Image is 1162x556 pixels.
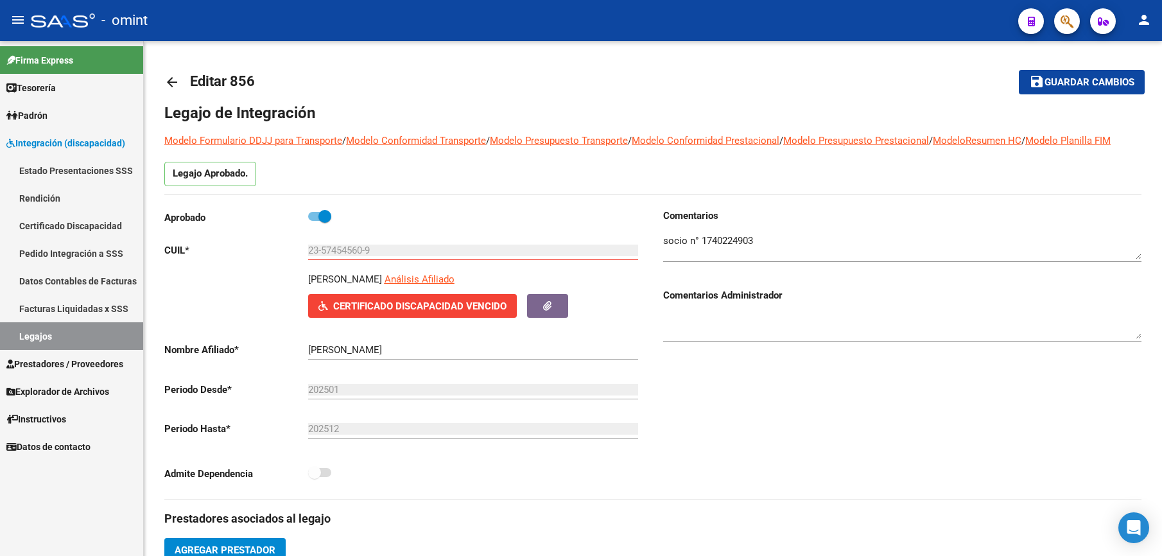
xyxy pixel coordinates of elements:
[333,300,507,312] span: Certificado Discapacidad Vencido
[6,412,66,426] span: Instructivos
[164,343,308,357] p: Nombre Afiliado
[101,6,148,35] span: - omint
[346,135,486,146] a: Modelo Conformidad Transporte
[308,294,517,318] button: Certificado Discapacidad Vencido
[164,383,308,397] p: Periodo Desde
[6,136,125,150] span: Integración (discapacidad)
[164,74,180,90] mat-icon: arrow_back
[1118,512,1149,543] div: Open Intercom Messenger
[6,357,123,371] span: Prestadores / Proveedores
[490,135,628,146] a: Modelo Presupuesto Transporte
[10,12,26,28] mat-icon: menu
[6,385,109,399] span: Explorador de Archivos
[164,467,308,481] p: Admite Dependencia
[663,288,1141,302] h3: Comentarios Administrador
[164,135,342,146] a: Modelo Formulario DDJJ para Transporte
[1019,70,1145,94] button: Guardar cambios
[164,162,256,186] p: Legajo Aprobado.
[164,422,308,436] p: Periodo Hasta
[1029,74,1045,89] mat-icon: save
[175,544,275,556] span: Agregar Prestador
[164,243,308,257] p: CUIL
[164,211,308,225] p: Aprobado
[1045,77,1134,89] span: Guardar cambios
[164,103,1141,123] h1: Legajo de Integración
[6,81,56,95] span: Tesorería
[632,135,779,146] a: Modelo Conformidad Prestacional
[1025,135,1111,146] a: Modelo Planilla FIM
[6,440,91,454] span: Datos de contacto
[308,272,382,286] p: [PERSON_NAME]
[190,73,255,89] span: Editar 856
[1136,12,1152,28] mat-icon: person
[164,510,1141,528] h3: Prestadores asociados al legajo
[783,135,929,146] a: Modelo Presupuesto Prestacional
[6,53,73,67] span: Firma Express
[663,209,1141,223] h3: Comentarios
[6,109,48,123] span: Padrón
[385,274,455,285] span: Análisis Afiliado
[933,135,1021,146] a: ModeloResumen HC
